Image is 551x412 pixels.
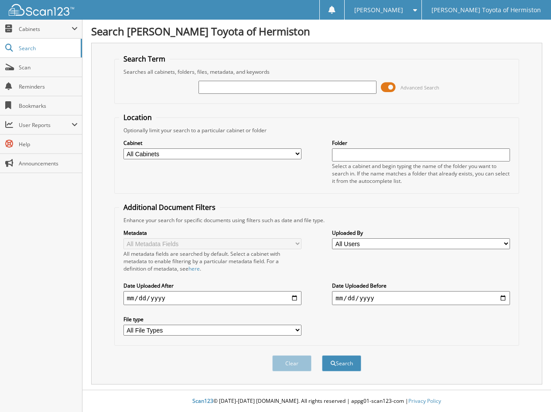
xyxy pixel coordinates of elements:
span: Reminders [19,83,78,90]
span: Advanced Search [400,84,439,91]
div: © [DATE]-[DATE] [DOMAIN_NAME]. All rights reserved | appg01-scan123-com | [82,391,551,412]
span: Scan [19,64,78,71]
h1: Search [PERSON_NAME] Toyota of Hermiston [91,24,542,38]
label: Date Uploaded After [123,282,301,289]
span: Bookmarks [19,102,78,110]
div: Optionally limit your search to a particular cabinet or folder [119,127,515,134]
span: Announcements [19,160,78,167]
span: Help [19,141,78,148]
label: Uploaded By [332,229,510,237]
label: Date Uploaded Before [332,282,510,289]
span: User Reports [19,121,72,129]
button: Search [322,355,361,371]
input: start [123,291,301,305]
legend: Location [119,113,156,122]
label: File type [123,316,301,323]
input: end [332,291,510,305]
legend: Search Term [119,54,170,64]
label: Cabinet [123,139,301,147]
div: Searches all cabinets, folders, files, metadata, and keywords [119,68,515,76]
label: Metadata [123,229,301,237]
span: [PERSON_NAME] [354,7,403,13]
span: Scan123 [192,397,213,405]
div: Enhance your search for specific documents using filters such as date and file type. [119,216,515,224]
a: Privacy Policy [408,397,441,405]
div: All metadata fields are searched by default. Select a cabinet with metadata to enable filtering b... [123,250,301,272]
div: Select a cabinet and begin typing the name of the folder you want to search in. If the name match... [332,162,510,185]
legend: Additional Document Filters [119,203,220,212]
span: Cabinets [19,25,72,33]
label: Folder [332,139,510,147]
img: scan123-logo-white.svg [9,4,74,16]
span: [PERSON_NAME] Toyota of Hermiston [431,7,541,13]
a: here [188,265,200,272]
span: Search [19,45,76,52]
button: Clear [272,355,311,371]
